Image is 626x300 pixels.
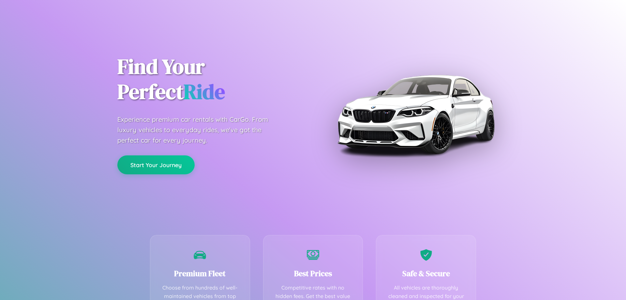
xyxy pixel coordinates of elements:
[386,268,466,279] h3: Safe & Secure
[117,54,303,104] h1: Find Your Perfect
[184,77,225,106] span: Ride
[160,268,240,279] h3: Premium Fleet
[117,155,195,174] button: Start Your Journey
[334,33,497,196] img: Premium BMW car rental vehicle
[117,114,280,146] p: Experience premium car rentals with CarGo. From luxury vehicles to everyday rides, we've got the ...
[273,268,353,279] h3: Best Prices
